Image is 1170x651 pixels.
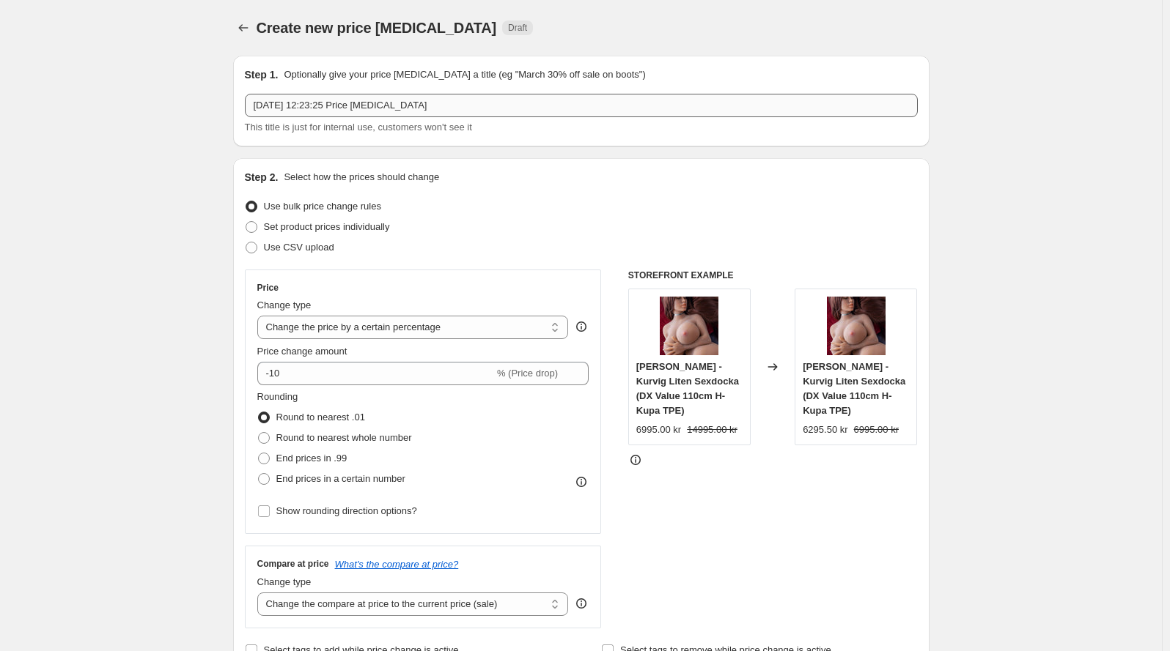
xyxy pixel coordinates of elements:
h6: STOREFRONT EXAMPLE [628,269,918,281]
h3: Price [257,282,279,294]
span: Round to nearest .01 [276,412,365,423]
span: Set product prices individually [264,221,390,232]
img: kurvig_sexdocka_kurvig_miniatyr_108cm_brunt_har_real_doll_docklandet_sverige_20_80x.jpg [827,297,886,355]
span: This title is just for internal use, customers won't see it [245,122,472,133]
h2: Step 2. [245,170,279,185]
button: Price change jobs [233,18,254,38]
span: % (Price drop) [497,368,558,379]
span: Show rounding direction options? [276,505,417,516]
p: Select how the prices should change [284,170,439,185]
span: [PERSON_NAME] - Kurvig Liten Sexdocka (DX Value 110cm H-Kupa TPE) [636,361,739,416]
span: 6995.00 kr [854,424,899,435]
div: help [574,596,589,611]
span: Price change amount [257,346,347,357]
h3: Compare at price [257,558,329,570]
span: Draft [508,22,527,34]
span: Use bulk price change rules [264,201,381,212]
span: Rounding [257,391,298,402]
span: Change type [257,576,312,587]
span: 6295.50 kr [803,424,847,435]
span: 6995.00 kr [636,424,681,435]
p: Optionally give your price [MEDICAL_DATA] a title (eg "March 30% off sale on boots") [284,67,645,82]
button: What's the compare at price? [335,559,459,570]
span: Change type [257,300,312,310]
span: 14995.00 kr [687,424,737,435]
input: 30% off holiday sale [245,94,918,117]
span: Create new price [MEDICAL_DATA] [257,20,497,36]
span: Round to nearest whole number [276,432,412,443]
div: help [574,319,589,334]
span: Use CSV upload [264,242,334,253]
input: -15 [257,362,494,385]
span: End prices in .99 [276,453,347,464]
span: End prices in a certain number [276,473,405,484]
img: kurvig_sexdocka_kurvig_miniatyr_108cm_brunt_har_real_doll_docklandet_sverige_20_80x.jpg [660,297,718,355]
h2: Step 1. [245,67,279,82]
span: [PERSON_NAME] - Kurvig Liten Sexdocka (DX Value 110cm H-Kupa TPE) [803,361,905,416]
